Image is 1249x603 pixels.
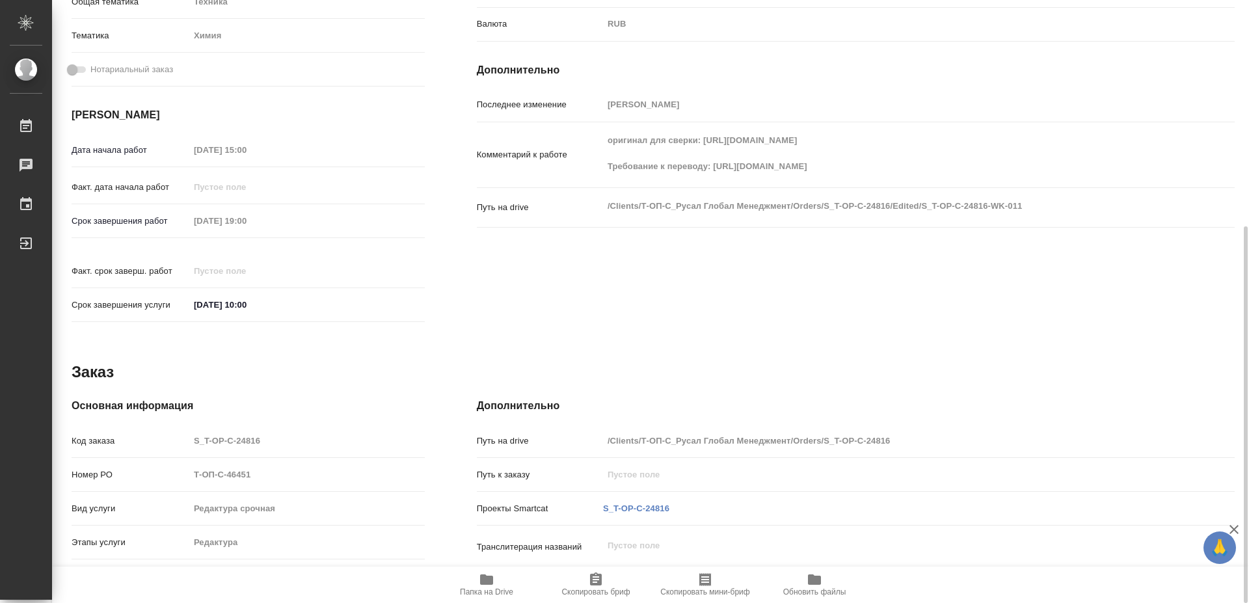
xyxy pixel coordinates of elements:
p: Срок завершения работ [72,215,189,228]
p: Этапы услуги [72,536,189,549]
p: Путь на drive [477,201,603,214]
button: Скопировать бриф [541,567,651,603]
p: Код заказа [72,435,189,448]
span: Скопировать мини-бриф [660,587,749,596]
p: Валюта [477,18,603,31]
input: Пустое поле [189,141,303,159]
input: Пустое поле [603,95,1172,114]
input: ✎ Введи что-нибудь [189,295,303,314]
input: Пустое поле [603,431,1172,450]
p: Тематика [72,29,189,42]
h4: Дополнительно [477,62,1235,78]
input: Пустое поле [189,178,303,196]
p: Срок завершения услуги [72,299,189,312]
p: Комментарий к работе [477,148,603,161]
div: Химия [189,25,425,47]
input: Пустое поле [189,261,303,280]
input: Пустое поле [189,499,425,518]
h4: Дополнительно [477,398,1235,414]
p: Путь на drive [477,435,603,448]
span: Папка на Drive [460,587,513,596]
p: Проекты Smartcat [477,502,603,515]
button: Папка на Drive [432,567,541,603]
span: Скопировать бриф [561,587,630,596]
p: Транслитерация названий [477,541,603,554]
input: Пустое поле [189,465,425,484]
span: 🙏 [1209,534,1231,561]
p: Факт. дата начала работ [72,181,189,194]
p: Путь к заказу [477,468,603,481]
span: Обновить файлы [783,587,846,596]
button: 🙏 [1203,531,1236,564]
input: Пустое поле [189,533,425,552]
textarea: /Clients/Т-ОП-С_Русал Глобал Менеджмент/Orders/S_T-OP-C-24816/Edited/S_T-OP-C-24816-WK-011 [603,195,1172,217]
input: Пустое поле [189,431,425,450]
h4: [PERSON_NAME] [72,107,425,123]
input: Пустое поле [189,211,303,230]
p: Вид услуги [72,502,189,515]
p: Номер РО [72,468,189,481]
input: Пустое поле [603,465,1172,484]
span: Нотариальный заказ [90,63,173,76]
button: Скопировать мини-бриф [651,567,760,603]
h2: Заказ [72,362,114,382]
p: Дата начала работ [72,144,189,157]
textarea: оригинал для сверки: [URL][DOMAIN_NAME] Требование к переводу: [URL][DOMAIN_NAME] [603,129,1172,178]
p: Факт. срок заверш. работ [72,265,189,278]
div: RUB [603,13,1172,35]
a: S_T-OP-C-24816 [603,503,669,513]
h4: Основная информация [72,398,425,414]
button: Обновить файлы [760,567,869,603]
p: Последнее изменение [477,98,603,111]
